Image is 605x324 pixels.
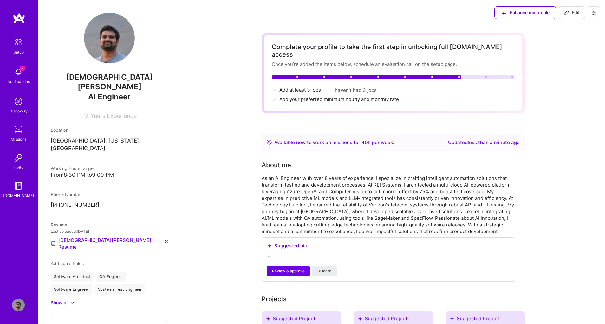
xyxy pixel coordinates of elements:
[559,6,585,19] button: Edit
[51,228,168,235] div: Last uploaded: [DATE]
[11,136,26,143] div: Missions
[96,272,126,282] div: QA Engineer
[51,272,94,282] div: Software Architect
[51,284,92,295] div: Software Engineer
[12,180,25,192] img: guide book
[312,266,337,276] button: Discard
[51,73,168,92] span: [DEMOGRAPHIC_DATA] [PERSON_NAME]
[262,175,515,235] div: As an AI Engineer with over 8 years of experience, I specialize in crafting intelligent automatio...
[10,299,26,311] a: User Avatar
[262,294,287,304] div: Projects
[361,139,368,145] span: 40
[494,6,556,19] button: Enhance my profile
[267,243,272,248] i: icon SuggestedTeams
[84,13,135,63] img: User Avatar
[357,316,362,321] i: icon SuggestedTeams
[51,127,168,133] div: Location
[449,316,454,321] i: icon SuggestedTeams
[165,240,168,243] i: icon Close
[51,300,68,306] div: Show all
[272,61,515,67] div: Once you’re added the items below, schedule an evaluation call on the setup page.
[82,112,88,119] span: 12
[267,254,510,261] div: " "
[51,201,168,209] p: [PHONE_NUMBER]
[279,87,321,93] span: Add at least 3 jobs
[267,243,510,249] div: Suggested bio
[51,192,82,197] span: Phone Number
[564,10,580,16] span: Edit
[51,261,84,266] span: Additional Roles
[267,266,310,276] button: Review & approve
[332,87,377,93] button: I haven't had 3 jobs
[12,151,25,164] img: Invite
[51,240,165,247] a: [DEMOGRAPHIC_DATA][PERSON_NAME] Resume
[12,95,25,108] img: discovery
[501,10,506,16] i: icon SuggestedTeams
[12,123,25,136] img: teamwork
[13,13,25,24] img: logo
[448,139,520,146] div: Updated less than a minute ago
[3,192,34,199] div: [DOMAIN_NAME]
[279,96,399,102] span: Add your preferred minimum hourly and monthly rate
[265,316,270,321] i: icon SuggestedTeams
[88,92,131,101] span: AI Engineer
[274,139,394,146] div: Available now to work on missions for h per week .
[12,299,25,311] img: User Avatar
[262,160,291,170] div: Tell us a little about yourself
[51,137,168,152] p: [GEOGRAPHIC_DATA], [US_STATE], [GEOGRAPHIC_DATA]
[267,140,272,145] img: Availability
[90,112,137,119] span: Years Experience
[501,10,550,16] span: Enhance my profile
[272,268,305,274] span: Review & approve
[317,268,332,274] span: Discard
[262,160,291,170] div: About me
[51,222,67,227] span: Resume
[272,43,515,58] div: Complete your profile to take the first step in unlocking full [DOMAIN_NAME] access
[95,284,145,295] div: Systems Test Engineer
[14,164,23,171] div: Invite
[51,172,168,178] div: From 8:30 PM to 9:00 PM
[13,49,24,55] div: Setup
[10,108,28,114] div: Discovery
[51,241,56,246] img: Resume
[51,166,94,171] span: Working hours range
[12,35,25,49] img: setup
